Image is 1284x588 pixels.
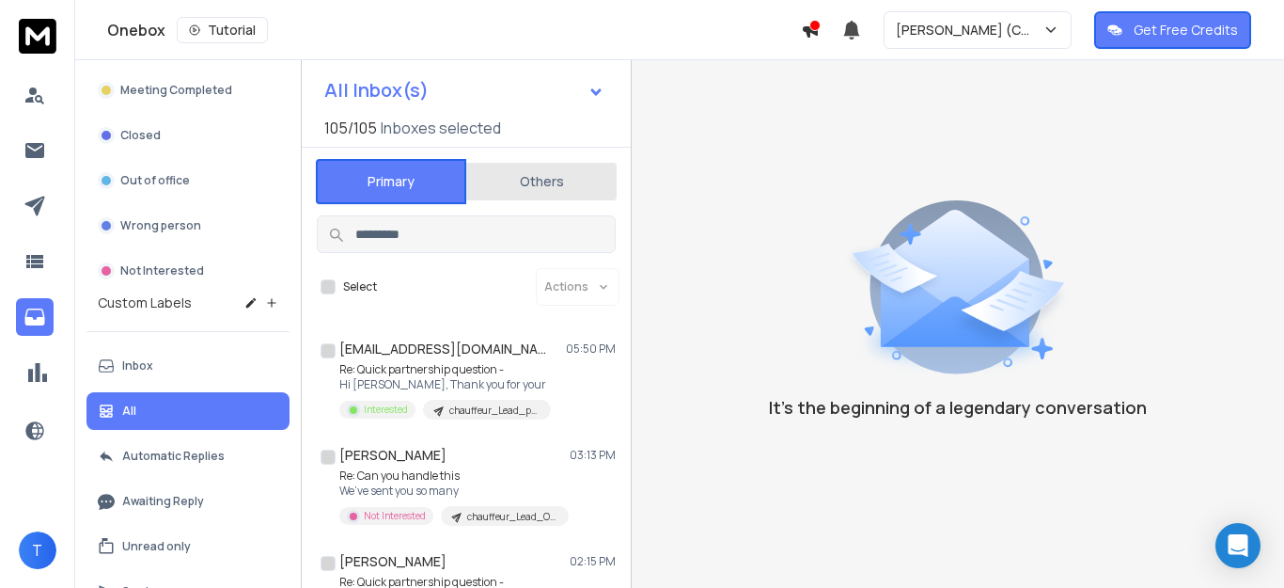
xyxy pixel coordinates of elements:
[86,528,290,565] button: Unread only
[86,72,290,109] button: Meeting Completed
[86,392,290,430] button: All
[1215,523,1261,568] div: Open Intercom Messenger
[570,554,616,569] p: 02:15 PM
[122,404,136,419] p: All
[120,173,190,188] p: Out of office
[339,446,446,465] h1: [PERSON_NAME]
[86,117,290,154] button: Closed
[1134,21,1238,40] p: Get Free Credits
[120,218,201,233] p: Wrong person
[122,539,191,554] p: Unread only
[339,552,446,571] h1: [PERSON_NAME]
[120,263,204,278] p: Not Interested
[120,83,232,98] p: Meeting Completed
[86,437,290,475] button: Automatic Replies
[324,81,429,100] h1: All Inbox(s)
[1094,11,1251,49] button: Get Free Credits
[122,494,204,509] p: Awaiting Reply
[339,469,565,484] p: Re: Can you handle this
[566,342,616,357] p: 05:50 PM
[98,294,192,312] h3: Custom Labels
[896,21,1042,40] p: [PERSON_NAME] (Cold)
[120,128,161,143] p: Closed
[86,483,290,520] button: Awaiting Reply
[86,207,290,245] button: Wrong person
[339,484,565,499] p: We’ve sent you so many
[449,404,540,418] p: chauffeur_Lead_partner
[107,17,801,43] div: Onebox
[339,340,546,358] h1: [EMAIL_ADDRESS][DOMAIN_NAME]
[309,72,619,109] button: All Inbox(s)
[343,279,377,294] label: Select
[364,509,426,523] p: Not Interested
[769,394,1147,421] p: It’s the beginning of a legendary conversation
[467,510,557,524] p: chauffeur_Lead_Offer_USA_valid
[381,117,501,139] h3: Inboxes selected
[364,403,408,417] p: Interested
[86,347,290,385] button: Inbox
[339,362,551,377] p: Re: Quick partnership question -
[19,532,56,569] button: T
[316,159,466,204] button: Primary
[86,252,290,290] button: Not Interested
[466,161,617,202] button: Others
[122,358,153,373] p: Inbox
[177,17,268,43] button: Tutorial
[324,117,377,139] span: 105 / 105
[122,449,225,464] p: Automatic Replies
[86,162,290,199] button: Out of office
[570,448,616,463] p: 03:13 PM
[339,377,551,392] p: Hi [PERSON_NAME], Thank you for your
